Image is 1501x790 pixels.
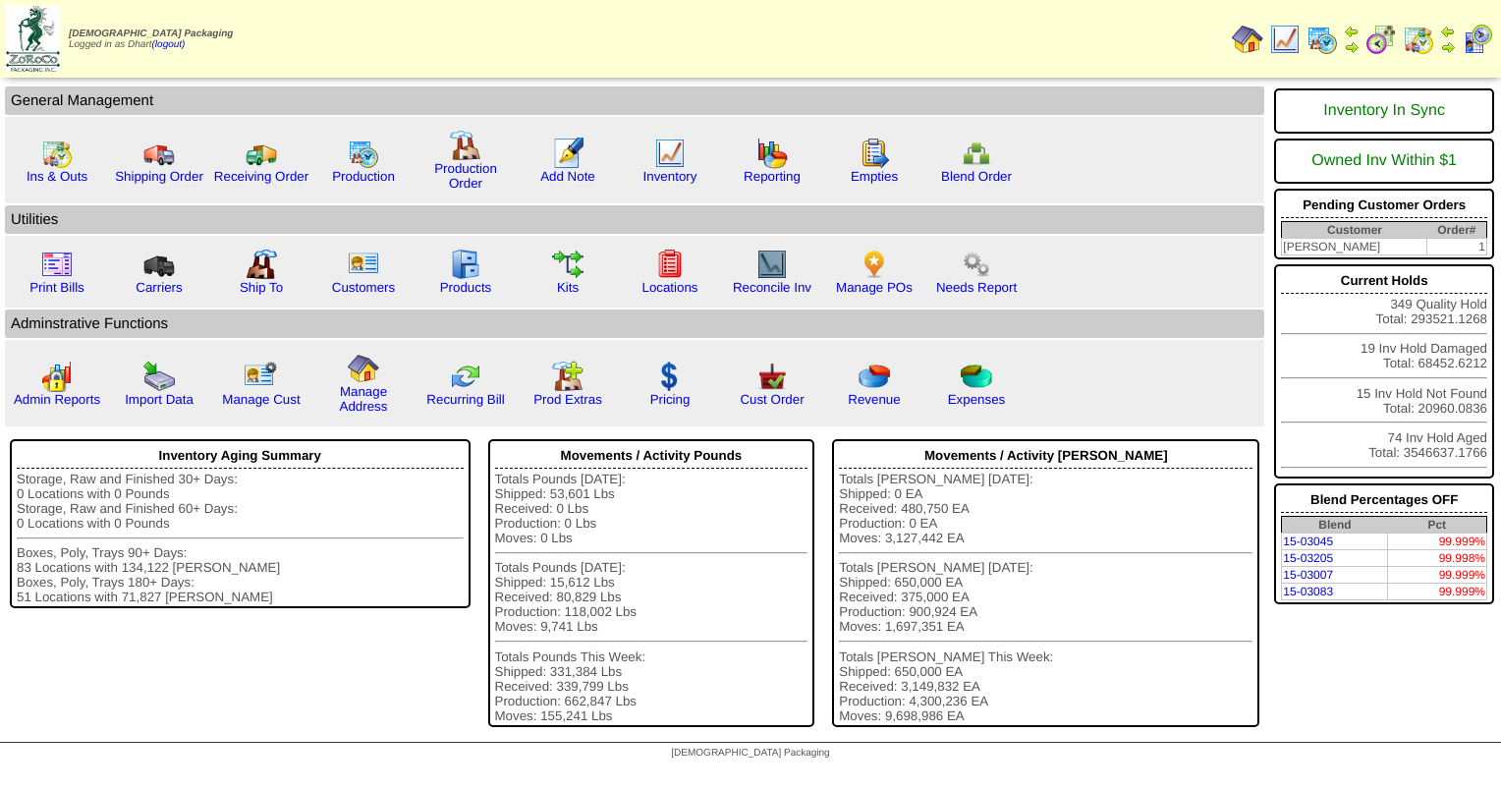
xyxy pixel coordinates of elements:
a: 15-03205 [1283,551,1333,565]
a: Locations [641,280,697,295]
td: 99.999% [1388,567,1487,584]
div: Movements / Activity [PERSON_NAME] [839,443,1252,469]
img: prodextras.gif [552,361,584,392]
th: Pct [1388,517,1487,534]
img: calendarprod.gif [1306,24,1338,55]
a: Recurring Bill [426,392,504,407]
a: Expenses [948,392,1006,407]
a: Add Note [540,169,595,184]
img: home.gif [1232,24,1263,55]
th: Customer [1282,222,1427,239]
a: Cust Order [740,392,804,407]
div: Pending Customer Orders [1281,193,1487,218]
img: invoice2.gif [41,249,73,280]
div: Totals Pounds [DATE]: Shipped: 53,601 Lbs Received: 0 Lbs Production: 0 Lbs Moves: 0 Lbs Totals P... [495,472,808,723]
img: pie_chart.png [859,361,890,392]
img: workflow.png [961,249,992,280]
a: Receiving Order [214,169,308,184]
img: workorder.gif [859,138,890,169]
div: 349 Quality Hold Total: 293521.1268 19 Inv Hold Damaged Total: 68452.6212 15 Inv Hold Not Found T... [1274,264,1494,479]
img: calendarinout.gif [1403,24,1434,55]
img: cust_order.png [756,361,788,392]
a: Prod Extras [533,392,602,407]
a: Pricing [650,392,691,407]
a: Reconcile Inv [733,280,811,295]
img: calendarblend.gif [1365,24,1397,55]
a: Admin Reports [14,392,100,407]
td: 1 [1427,239,1487,255]
a: 15-03083 [1283,585,1333,598]
img: truck3.gif [143,249,175,280]
img: customers.gif [348,249,379,280]
a: Shipping Order [115,169,203,184]
td: Adminstrative Functions [5,310,1264,338]
img: calendarprod.gif [348,138,379,169]
td: 99.999% [1388,534,1487,550]
span: [DEMOGRAPHIC_DATA] Packaging [671,748,829,759]
a: Blend Order [941,169,1012,184]
img: graph2.png [41,361,73,392]
img: line_graph2.gif [756,249,788,280]
a: Needs Report [936,280,1017,295]
a: 15-03045 [1283,535,1333,548]
img: managecust.png [244,361,280,392]
img: pie_chart2.png [961,361,992,392]
img: import.gif [143,361,175,392]
a: Manage POs [836,280,913,295]
div: Inventory In Sync [1281,92,1487,130]
img: reconcile.gif [450,361,481,392]
td: General Management [5,86,1264,115]
a: Ship To [240,280,283,295]
img: network.png [961,138,992,169]
img: truck2.gif [246,138,277,169]
img: line_graph.gif [654,138,686,169]
img: po.png [859,249,890,280]
a: Print Bills [29,280,84,295]
a: (logout) [152,39,186,50]
a: Inventory [643,169,697,184]
img: calendarinout.gif [41,138,73,169]
a: Import Data [125,392,194,407]
img: cabinet.gif [450,249,481,280]
div: Movements / Activity Pounds [495,443,808,469]
img: dollar.gif [654,361,686,392]
span: [DEMOGRAPHIC_DATA] Packaging [69,28,233,39]
th: Blend [1282,517,1388,534]
span: Logged in as Dhart [69,28,233,50]
img: truck.gif [143,138,175,169]
img: factory2.gif [246,249,277,280]
a: Revenue [848,392,900,407]
a: Manage Cust [222,392,300,407]
img: zoroco-logo-small.webp [6,6,60,72]
img: arrowright.gif [1344,39,1360,55]
img: locations.gif [654,249,686,280]
a: Production Order [434,161,497,191]
img: factory.gif [450,130,481,161]
a: Reporting [744,169,801,184]
a: Production [332,169,395,184]
div: Current Holds [1281,268,1487,294]
img: workflow.gif [552,249,584,280]
a: Products [440,280,492,295]
a: Ins & Outs [27,169,87,184]
img: graph.gif [756,138,788,169]
div: Owned Inv Within $1 [1281,142,1487,180]
img: calendarcustomer.gif [1462,24,1493,55]
img: orders.gif [552,138,584,169]
td: 99.998% [1388,550,1487,567]
div: Storage, Raw and Finished 30+ Days: 0 Locations with 0 Pounds Storage, Raw and Finished 60+ Days:... [17,472,464,604]
img: arrowleft.gif [1440,24,1456,39]
div: Blend Percentages OFF [1281,487,1487,513]
a: Manage Address [340,384,388,414]
img: arrowright.gif [1440,39,1456,55]
td: 99.999% [1388,584,1487,600]
img: arrowleft.gif [1344,24,1360,39]
a: Customers [332,280,395,295]
a: Empties [851,169,898,184]
a: Carriers [136,280,182,295]
td: Utilities [5,205,1264,234]
th: Order# [1427,222,1487,239]
div: Inventory Aging Summary [17,443,464,469]
div: Totals [PERSON_NAME] [DATE]: Shipped: 0 EA Received: 480,750 EA Production: 0 EA Moves: 3,127,442... [839,472,1252,723]
img: line_graph.gif [1269,24,1301,55]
